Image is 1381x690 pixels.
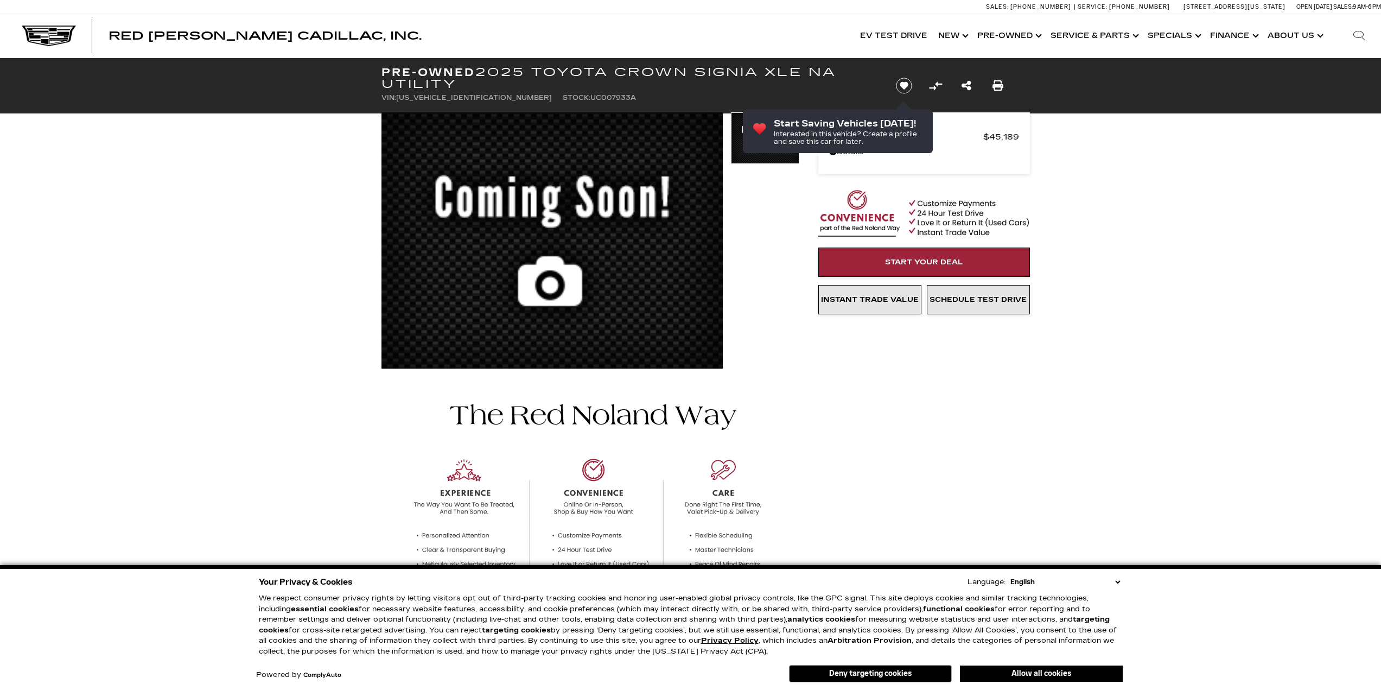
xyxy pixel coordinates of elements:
[590,94,636,102] span: UC007933A
[1333,3,1353,10] span: Sales:
[1010,3,1071,10] span: [PHONE_NUMBER]
[396,94,552,102] span: [US_VEHICLE_IDENTIFICATION_NUMBER]
[259,615,1110,635] strong: targeting cookies
[701,636,759,645] a: Privacy Policy
[986,3,1009,10] span: Sales:
[1142,14,1205,58] a: Specials
[1008,577,1123,587] select: Language Select
[960,666,1123,682] button: Allow all cookies
[381,66,878,90] h1: 2025 Toyota Crown Signia XLE NA Utility
[109,29,422,42] span: Red [PERSON_NAME] Cadillac, Inc.
[829,144,1019,160] a: Details
[256,672,341,679] div: Powered by
[821,295,919,304] span: Instant Trade Value
[1262,14,1327,58] a: About Us
[986,4,1074,10] a: Sales: [PHONE_NUMBER]
[731,112,799,165] img: Used 2025 White Toyota XLE image 1
[923,605,995,613] strong: functional cookies
[1074,4,1173,10] a: Service: [PHONE_NUMBER]
[482,626,551,635] strong: targeting cookies
[109,30,422,41] a: Red [PERSON_NAME] Cadillac, Inc.
[291,605,359,613] strong: essential cookies
[855,14,933,58] a: EV Test Drive
[1045,14,1142,58] a: Service & Parts
[1109,3,1170,10] span: [PHONE_NUMBER]
[1078,3,1108,10] span: Service:
[1353,3,1381,10] span: 9 AM-6 PM
[563,94,590,102] span: Stock:
[303,672,341,679] a: ComplyAuto
[381,66,475,79] strong: Pre-Owned
[828,636,912,645] strong: Arbitration Provision
[787,615,855,624] strong: analytics cookies
[885,258,963,267] span: Start Your Deal
[983,129,1019,144] span: $45,189
[972,14,1045,58] a: Pre-Owned
[992,78,1003,93] a: Print this Pre-Owned 2025 Toyota Crown Signia XLE NA Utility
[22,26,76,46] img: Cadillac Dark Logo with Cadillac White Text
[1183,3,1285,10] a: [STREET_ADDRESS][US_STATE]
[962,78,971,93] a: Share this Pre-Owned 2025 Toyota Crown Signia XLE NA Utility
[927,78,944,94] button: Compare Vehicle
[381,112,723,376] img: Used 2025 White Toyota XLE image 1
[927,285,1030,314] a: Schedule Test Drive
[1296,3,1332,10] span: Open [DATE]
[381,94,396,102] span: VIN:
[789,665,952,682] button: Deny targeting cookies
[930,295,1027,304] span: Schedule Test Drive
[892,77,916,94] button: Save vehicle
[1205,14,1262,58] a: Finance
[933,14,972,58] a: New
[818,248,1030,277] a: Start Your Deal
[829,129,1019,144] a: Red Noland Price $45,189
[829,129,983,144] span: Red Noland Price
[818,285,921,314] a: Instant Trade Value
[968,579,1005,586] div: Language:
[259,574,353,590] span: Your Privacy & Cookies
[259,593,1123,657] p: We respect consumer privacy rights by letting visitors opt out of third-party tracking cookies an...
